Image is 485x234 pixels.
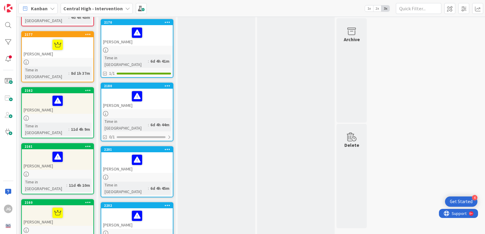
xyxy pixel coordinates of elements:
[103,54,148,68] div: Time in [GEOGRAPHIC_DATA]
[67,182,92,189] div: 11d 4h 10m
[450,199,473,205] div: Get Started
[22,93,93,114] div: [PERSON_NAME]
[22,149,93,170] div: [PERSON_NAME]
[31,2,34,7] div: 9+
[22,144,93,149] div: 2161
[101,147,173,152] div: 2201
[373,5,381,12] span: 2x
[149,58,171,64] div: 6d 4h 41m
[101,25,173,46] div: [PERSON_NAME]
[104,84,173,88] div: 2180
[22,37,93,58] div: [PERSON_NAME]
[22,205,93,226] div: [PERSON_NAME]
[344,36,360,43] div: Archive
[69,126,92,133] div: 11d 4h 9m
[63,5,123,12] b: Central High - Intervention
[472,195,477,200] div: 4
[22,200,93,205] div: 2160
[149,121,171,128] div: 6d 4h 44m
[101,203,173,229] div: 2202[PERSON_NAME]
[69,70,92,77] div: 8d 1h 37m
[69,14,92,21] div: 4d 4h 45m
[66,182,67,189] span: :
[103,182,148,195] div: Time in [GEOGRAPHIC_DATA]
[396,3,441,14] input: Quick Filter...
[22,88,93,93] div: 2162
[4,222,12,230] img: avatar
[69,14,69,21] span: :
[101,203,173,208] div: 2202
[109,70,115,77] span: 1/1
[13,1,28,8] span: Support
[148,185,149,192] span: :
[31,5,48,12] span: Kanban
[101,152,173,173] div: [PERSON_NAME]
[25,200,93,205] div: 2160
[148,121,149,128] span: :
[148,58,149,64] span: :
[381,5,390,12] span: 3x
[24,67,69,80] div: Time in [GEOGRAPHIC_DATA]
[4,205,12,213] div: JG
[101,83,173,89] div: 2180
[4,4,12,12] img: Visit kanbanzone.com
[104,20,173,25] div: 2170
[109,134,115,140] span: 0/1
[149,185,171,192] div: 6d 4h 45m
[104,203,173,208] div: 2202
[365,5,373,12] span: 1x
[101,147,173,173] div: 2201[PERSON_NAME]
[22,88,93,114] div: 2162[PERSON_NAME]
[101,89,173,109] div: [PERSON_NAME]
[24,179,66,192] div: Time in [GEOGRAPHIC_DATA]
[25,88,93,93] div: 2162
[101,20,173,25] div: 2170
[69,70,69,77] span: :
[24,11,69,24] div: Time in [GEOGRAPHIC_DATA]
[25,32,93,37] div: 2177
[101,208,173,229] div: [PERSON_NAME]
[22,200,93,226] div: 2160[PERSON_NAME]
[69,126,69,133] span: :
[22,144,93,170] div: 2161[PERSON_NAME]
[22,32,93,37] div: 2177
[103,118,148,131] div: Time in [GEOGRAPHIC_DATA]
[24,123,69,136] div: Time in [GEOGRAPHIC_DATA]
[344,141,359,149] div: Delete
[25,144,93,149] div: 2161
[101,20,173,46] div: 2170[PERSON_NAME]
[22,32,93,58] div: 2177[PERSON_NAME]
[101,83,173,109] div: 2180[PERSON_NAME]
[104,147,173,152] div: 2201
[445,196,477,207] div: Open Get Started checklist, remaining modules: 4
